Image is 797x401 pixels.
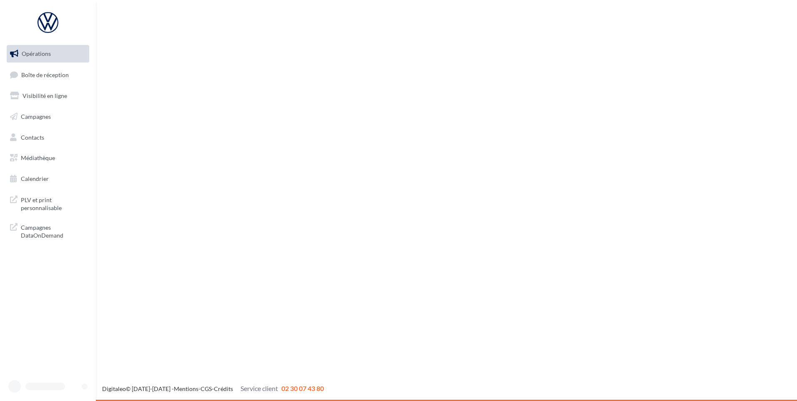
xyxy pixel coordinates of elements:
a: Crédits [214,385,233,392]
span: Contacts [21,133,44,140]
a: Médiathèque [5,149,91,167]
span: PLV et print personnalisable [21,194,86,212]
a: Opérations [5,45,91,63]
a: Campagnes DataOnDemand [5,218,91,243]
span: Opérations [22,50,51,57]
a: CGS [201,385,212,392]
a: Calendrier [5,170,91,188]
a: Contacts [5,129,91,146]
a: Digitaleo [102,385,126,392]
a: Campagnes [5,108,91,125]
a: Boîte de réception [5,66,91,84]
span: Boîte de réception [21,71,69,78]
a: Visibilité en ligne [5,87,91,105]
span: Campagnes DataOnDemand [21,222,86,240]
a: Mentions [174,385,198,392]
a: PLV et print personnalisable [5,191,91,216]
span: Campagnes [21,113,51,120]
span: Médiathèque [21,154,55,161]
span: © [DATE]-[DATE] - - - [102,385,324,392]
span: 02 30 07 43 80 [281,384,324,392]
span: Service client [241,384,278,392]
span: Calendrier [21,175,49,182]
span: Visibilité en ligne [23,92,67,99]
